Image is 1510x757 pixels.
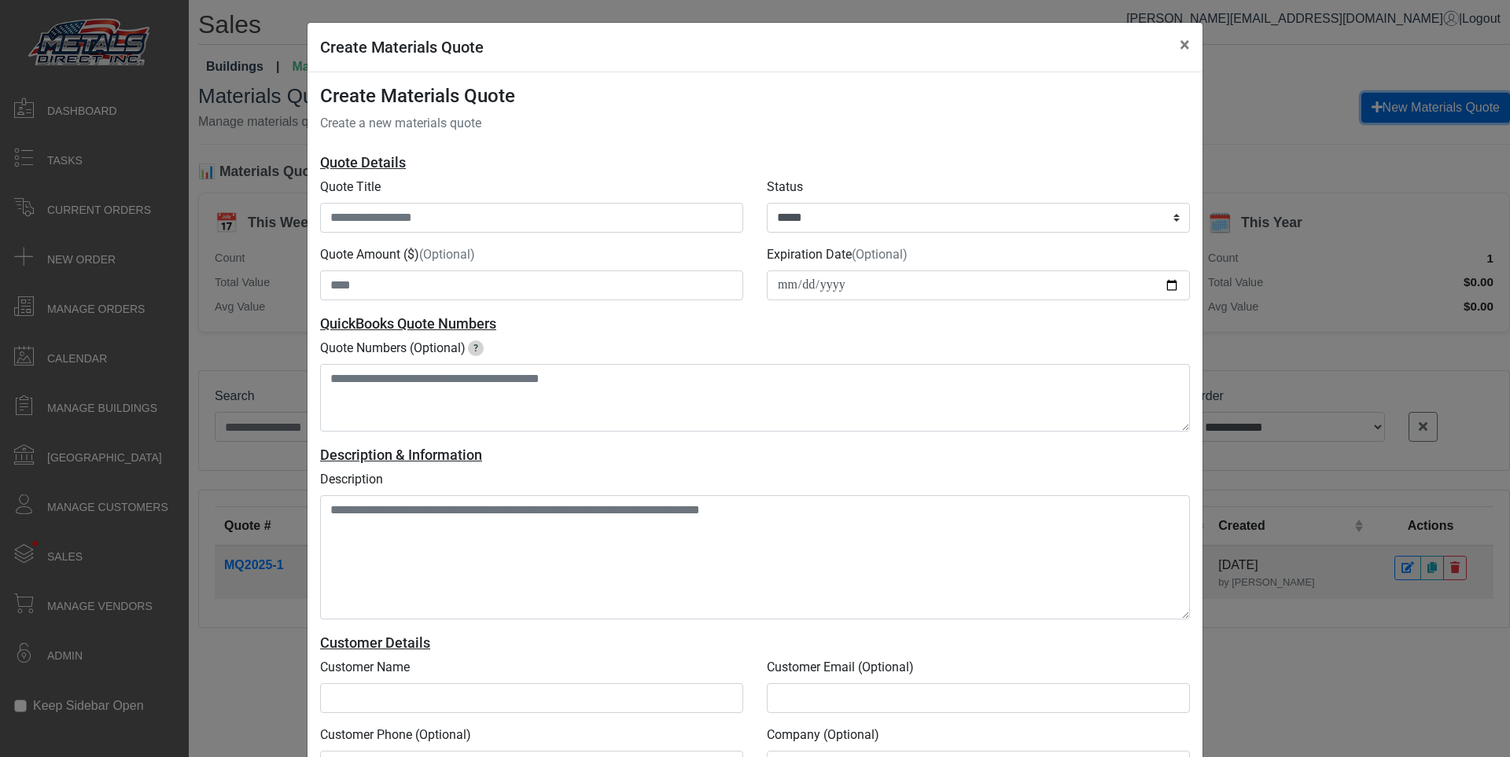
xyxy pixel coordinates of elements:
label: Description [320,470,383,489]
span: (Optional) [419,247,475,262]
div: Description & Information [320,444,1190,465]
label: Customer Name [320,658,410,677]
label: Status [767,178,803,197]
span: (Optional) [852,247,908,262]
h5: Create Materials Quote [320,35,484,59]
div: Customer Details [320,632,1190,653]
div: QuickBooks Quote Numbers [320,313,1190,334]
span: Enter QuickBooks quote numbers, one per line [468,340,484,356]
label: Quote Title [320,178,381,197]
label: Customer Phone (Optional) [320,726,471,744]
label: Quote Amount ($) [320,245,475,264]
p: Create a new materials quote [320,114,1190,133]
div: Quote Details [320,152,1190,173]
label: Company (Optional) [767,726,879,744]
h4: Create Materials Quote [320,85,1190,108]
button: Close [1167,23,1202,67]
label: Quote Numbers (Optional) [320,339,466,358]
label: Customer Email (Optional) [767,658,914,677]
label: Expiration Date [767,245,908,264]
